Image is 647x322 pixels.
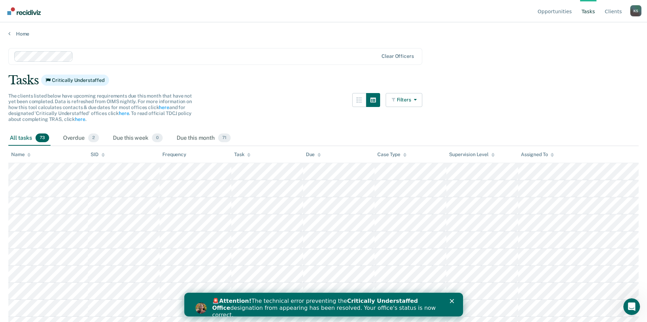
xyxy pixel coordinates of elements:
div: Assigned To [521,152,554,158]
span: 2 [88,133,99,143]
div: Name [11,152,31,158]
button: Profile dropdown button [630,5,641,16]
div: Due this week0 [111,131,164,146]
div: K S [630,5,641,16]
div: Clear officers [382,53,414,59]
div: Supervision Level [449,152,495,158]
a: Home [8,31,639,37]
div: Frequency [162,152,186,158]
b: Critically Understaffed Office [28,5,234,18]
img: Recidiviz [7,7,41,15]
iframe: Intercom live chat banner [184,293,463,316]
a: here [159,105,169,110]
div: Case Type [377,152,407,158]
div: Overdue2 [62,131,100,146]
span: 0 [152,133,163,143]
div: Task [234,152,251,158]
a: here [75,116,85,122]
iframe: Intercom live chat [623,298,640,315]
span: 73 [36,133,49,143]
span: The clients listed below have upcoming requirements due this month that have not yet been complet... [8,93,192,122]
div: SID [91,152,105,158]
div: Due [306,152,321,158]
div: Tasks [8,73,639,87]
b: Attention! [35,5,67,11]
div: 🚨 The technical error preventing the designation from appearing has been resolved. Your office's ... [28,5,256,26]
span: 71 [218,133,231,143]
div: Due this month71 [175,131,232,146]
a: here [119,110,129,116]
div: Close [265,6,272,10]
button: Filters [386,93,423,107]
div: All tasks73 [8,131,51,146]
span: Critically Understaffed [41,75,109,86]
